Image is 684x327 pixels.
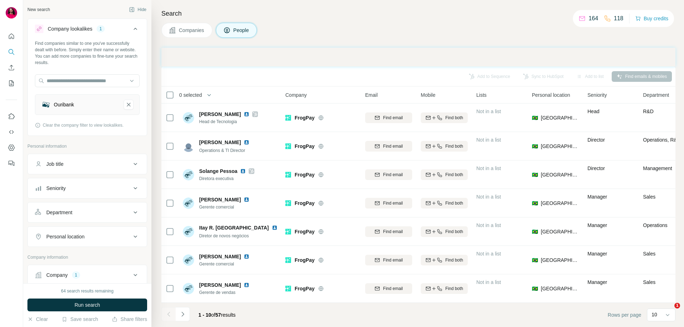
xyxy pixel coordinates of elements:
span: Operations, R&D [643,137,681,143]
p: Company information [27,254,147,260]
button: Find both [421,169,468,180]
span: Gerente de vendas [199,289,252,296]
img: LinkedIn logo [272,225,278,231]
span: [GEOGRAPHIC_DATA] [541,228,579,235]
span: Find both [445,285,463,292]
div: Company [46,271,68,279]
span: Operations [643,222,667,228]
span: 1 [674,303,680,308]
button: Find both [421,226,468,237]
img: LinkedIn logo [244,111,249,117]
button: Find email [365,283,412,294]
button: Department [28,204,147,221]
span: Manager [587,194,607,200]
span: Find both [445,228,463,235]
span: FrogPay [295,143,315,150]
button: Find email [365,198,412,209]
span: 🇧🇷 [532,114,538,121]
span: 🇧🇷 [532,143,538,150]
span: Manager [587,222,607,228]
span: Find email [383,285,403,292]
span: Find both [445,172,463,178]
button: Company lookalikes1 [28,20,147,40]
span: Companies [179,27,205,34]
p: 118 [614,14,623,23]
span: Diretora executiva [199,175,254,182]
div: Department [46,209,72,216]
span: 🇧🇷 [532,171,538,178]
span: [PERSON_NAME] [199,111,241,118]
img: Avatar [183,169,194,180]
span: Not in a list [476,222,501,228]
img: Avatar [183,254,194,266]
img: Logo of FrogPay [285,257,291,263]
div: Seniority [46,185,66,192]
button: My lists [6,77,17,90]
span: Rows per page [608,311,641,318]
span: Not in a list [476,109,501,114]
span: Manager [587,251,607,257]
span: FrogPay [295,114,315,121]
span: Find both [445,143,463,149]
span: Seniority [587,91,607,99]
span: Lists [476,91,487,99]
span: Director [587,165,605,171]
span: Director [587,137,605,143]
span: Diretor de novos negócios [199,233,249,238]
span: Find email [383,228,403,235]
button: Hide [124,4,151,15]
span: Find both [445,257,463,263]
span: 🇧🇷 [532,257,538,264]
button: Find email [365,255,412,265]
span: [GEOGRAPHIC_DATA] [541,200,579,207]
span: FrogPay [295,228,315,235]
span: Run search [74,301,100,308]
img: Avatar [183,197,194,209]
span: Sales [643,279,655,285]
button: Share filters [112,316,147,323]
span: Find email [383,172,403,178]
button: Navigate to next page [176,307,190,321]
img: LinkedIn logo [240,168,246,174]
span: Not in a list [476,279,501,285]
p: Personal information [27,143,147,149]
div: Company lookalikes [48,25,92,32]
button: Use Surfe on LinkedIn [6,110,17,123]
span: [GEOGRAPHIC_DATA] [541,257,579,264]
button: Find both [421,198,468,209]
button: Find both [421,141,468,152]
span: Find email [383,143,403,149]
img: Logo of FrogPay [285,143,291,149]
span: FrogPay [295,200,315,207]
img: Logo of FrogPay [285,286,291,291]
img: LinkedIn logo [244,197,249,202]
span: Personal location [532,91,570,99]
button: Seniority [28,180,147,197]
span: Head de Tecnologia [199,118,258,125]
span: FrogPay [295,285,315,292]
button: Find email [365,169,412,180]
span: [GEOGRAPHIC_DATA] [541,285,579,292]
div: 64 search results remaining [61,288,113,294]
button: Enrich CSV [6,61,17,74]
div: New search [27,6,50,13]
span: Sales [643,194,655,200]
button: Dashboard [6,141,17,154]
p: 10 [652,311,657,318]
div: 1 [72,272,80,278]
button: Find email [365,112,412,123]
span: Find email [383,257,403,263]
button: Find both [421,112,468,123]
span: Clear the company filter to view lookalikes. [43,122,124,128]
span: Not in a list [476,137,501,143]
button: Find both [421,255,468,265]
button: Personal location [28,228,147,245]
p: 164 [589,14,598,23]
img: Avatar [183,283,194,294]
img: LinkedIn logo [244,139,249,145]
span: Email [365,91,378,99]
span: Not in a list [476,165,501,171]
span: Not in a list [476,194,501,200]
button: Run search [27,299,147,311]
span: People [233,27,250,34]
